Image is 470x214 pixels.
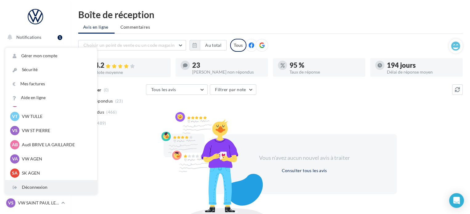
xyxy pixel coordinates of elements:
button: Au total [189,40,227,50]
div: Vous n'avez aucun nouvel avis à traiter [251,154,357,162]
a: VS VW SAINT PAUL LES DAX [5,197,66,209]
span: VS [12,127,18,134]
a: Campagnes DataOnDemand [4,174,67,192]
span: Non répondus [84,98,113,104]
div: 1 [58,35,62,40]
div: Boîte de réception [78,10,463,19]
a: Campagnes [4,93,67,106]
a: Gérer mon compte [5,49,97,63]
div: 194 jours [387,62,458,69]
span: (23) [115,99,123,103]
a: Opérations [4,46,67,59]
p: VW ST PIERRE [22,127,90,134]
p: VW TULLE [22,113,90,119]
div: [PERSON_NAME] non répondus [192,70,263,74]
div: 4.2 [95,62,166,69]
a: Visibilité en ligne [4,77,67,90]
p: VW SAINT PAUL LES DAX [18,200,59,206]
a: Sécurité [5,63,97,77]
p: Audi BRIVE LA GAILLARDE [22,142,90,148]
a: Mes factures [5,77,97,91]
p: SK AGEN [22,170,90,176]
span: (466) [106,110,117,115]
a: Médiathèque [4,123,67,136]
div: 23 [192,62,263,69]
span: Notifications [16,34,41,40]
div: Note moyenne [95,70,166,75]
span: Choisir un point de vente ou un code magasin [83,42,175,48]
a: Aide en ligne [5,91,97,105]
div: Open Intercom Messenger [449,193,464,208]
div: Délai de réponse moyen [387,70,458,74]
span: VA [12,156,18,162]
button: Consulter tous les avis [279,167,329,174]
span: (489) [96,121,106,126]
p: VW AGEN [22,156,90,162]
button: Notifications 1 [4,31,65,44]
a: Boîte de réception [4,61,67,75]
a: Contacts [4,108,67,121]
span: Commentaires [120,24,150,30]
div: Déconnexion [5,180,97,194]
span: VT [12,113,18,119]
span: AB [12,142,18,148]
span: VS [8,200,14,206]
button: Tous les avis [146,84,208,95]
a: PLV et print personnalisable [4,154,67,172]
span: Tous les avis [151,87,176,92]
a: Calendrier [4,139,67,151]
div: 95 % [290,62,360,69]
button: Choisir un point de vente ou un code magasin [78,40,186,50]
div: Tous [230,39,246,52]
button: Filtrer par note [210,84,256,95]
div: Taux de réponse [290,70,360,74]
span: SA [12,170,18,176]
button: Au total [200,40,227,50]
